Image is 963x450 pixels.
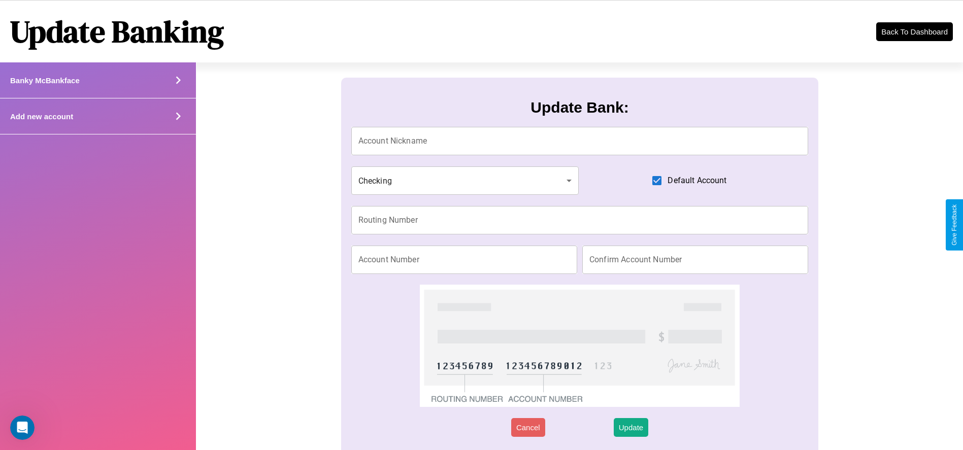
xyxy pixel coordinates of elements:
[876,22,953,41] button: Back To Dashboard
[351,166,579,195] div: Checking
[668,175,726,187] span: Default Account
[511,418,545,437] button: Cancel
[10,76,80,85] h4: Banky McBankface
[420,285,740,407] img: check
[10,112,73,121] h4: Add new account
[10,416,35,440] iframe: Intercom live chat
[530,99,628,116] h3: Update Bank:
[10,11,224,52] h1: Update Banking
[614,418,648,437] button: Update
[951,204,958,246] div: Give Feedback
